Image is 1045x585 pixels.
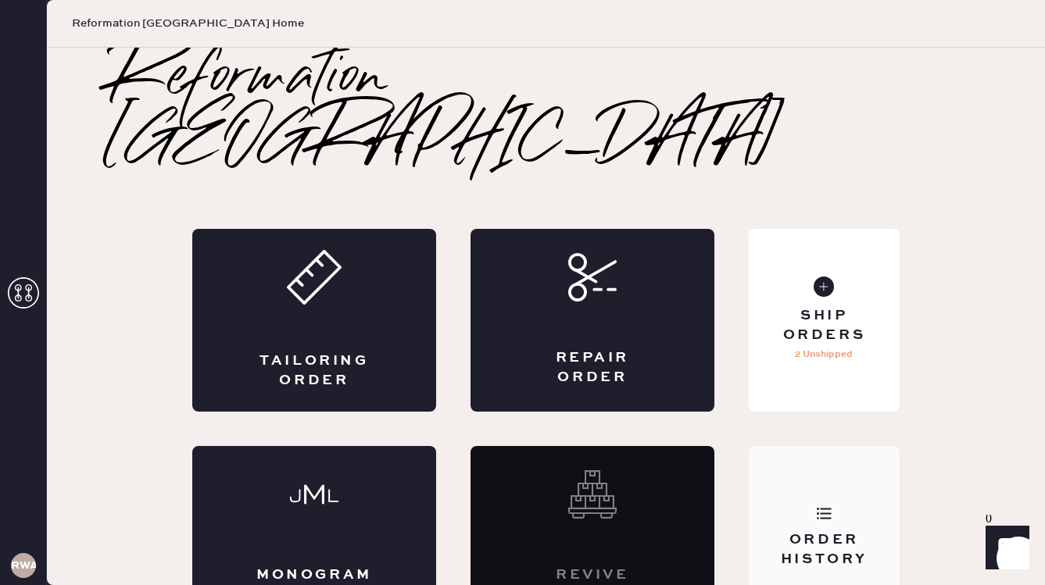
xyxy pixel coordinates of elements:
div: Order History [761,530,887,569]
p: 2 Unshipped [795,345,853,364]
span: Reformation [GEOGRAPHIC_DATA] Home [72,16,304,31]
div: Repair Order [533,348,652,387]
div: Tailoring Order [255,351,374,391]
iframe: Front Chat [971,515,1038,582]
h2: Reformation [GEOGRAPHIC_DATA] [109,48,982,173]
div: Ship Orders [761,306,887,345]
h3: RWA [11,560,36,571]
